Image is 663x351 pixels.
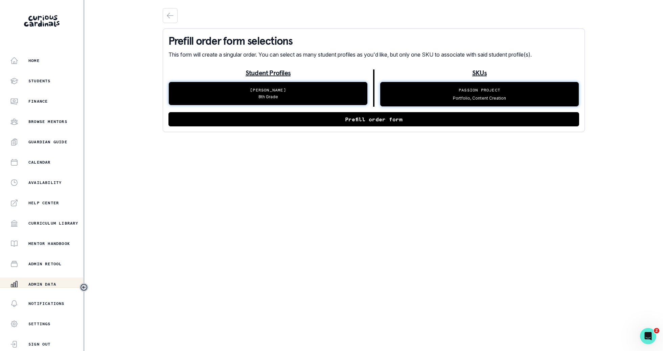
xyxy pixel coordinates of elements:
[28,119,67,124] p: Browse Mentors
[28,301,65,306] p: Notifications
[168,50,579,59] p: This form will create a singular order. You can select as many student profiles as you'd like, bu...
[28,99,48,104] p: Finance
[380,69,579,76] p: SKUs
[174,94,362,100] p: 8th Grade
[79,283,88,292] button: Toggle sidebar
[28,282,56,287] p: Admin Data
[168,112,579,126] button: Prefill order form
[168,34,579,48] p: Prefill order form selections
[174,87,362,93] p: [PERSON_NAME]
[168,69,368,76] p: Student Profiles
[28,139,67,145] p: Guardian Guide
[28,78,51,84] p: Students
[28,221,78,226] p: Curriculum Library
[28,200,59,206] p: Help Center
[654,328,659,333] span: 2
[386,96,573,101] p: Portfolio, Content Creation
[640,328,656,344] iframe: Intercom live chat
[28,241,70,246] p: Mentor Handbook
[28,342,51,347] p: Sign Out
[28,261,62,267] p: Admin Retool
[386,87,573,93] p: Passion Project
[28,160,51,165] p: Calendar
[28,180,62,185] p: Availability
[28,321,51,327] p: Settings
[28,58,40,63] p: Home
[24,15,60,27] img: Curious Cardinals Logo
